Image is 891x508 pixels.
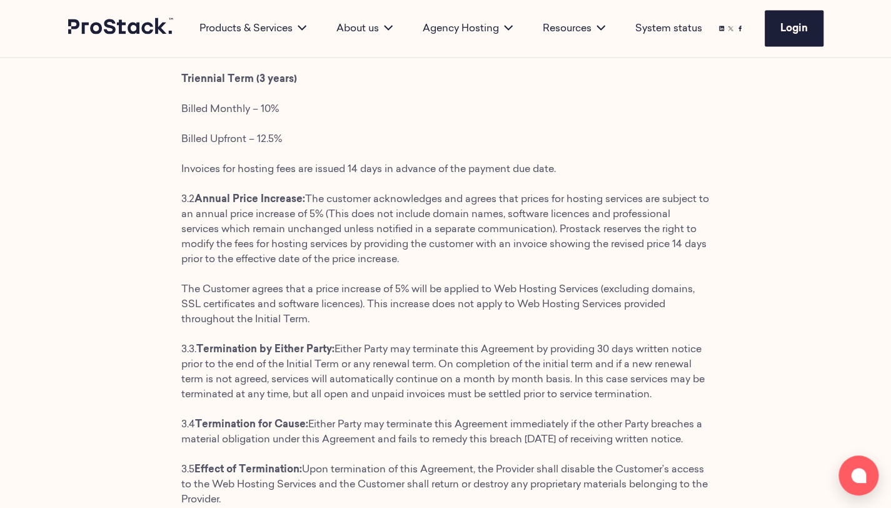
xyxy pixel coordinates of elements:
strong: Triennial Term (3 years) [181,74,297,84]
strong: Termination by Either Party: [196,345,335,355]
strong: Termination for Cause: [195,420,308,430]
a: Login [765,11,823,47]
strong: Annual Price Increase: [194,195,305,205]
span: Login [780,24,808,34]
a: System status [635,21,702,36]
button: Open chat window [838,455,878,495]
div: Agency Hosting [408,21,528,36]
div: Products & Services [184,21,321,36]
strong: Effect of Termination: [194,465,302,475]
a: Prostack logo [68,18,174,39]
div: About us [321,21,408,36]
div: Resources [528,21,620,36]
